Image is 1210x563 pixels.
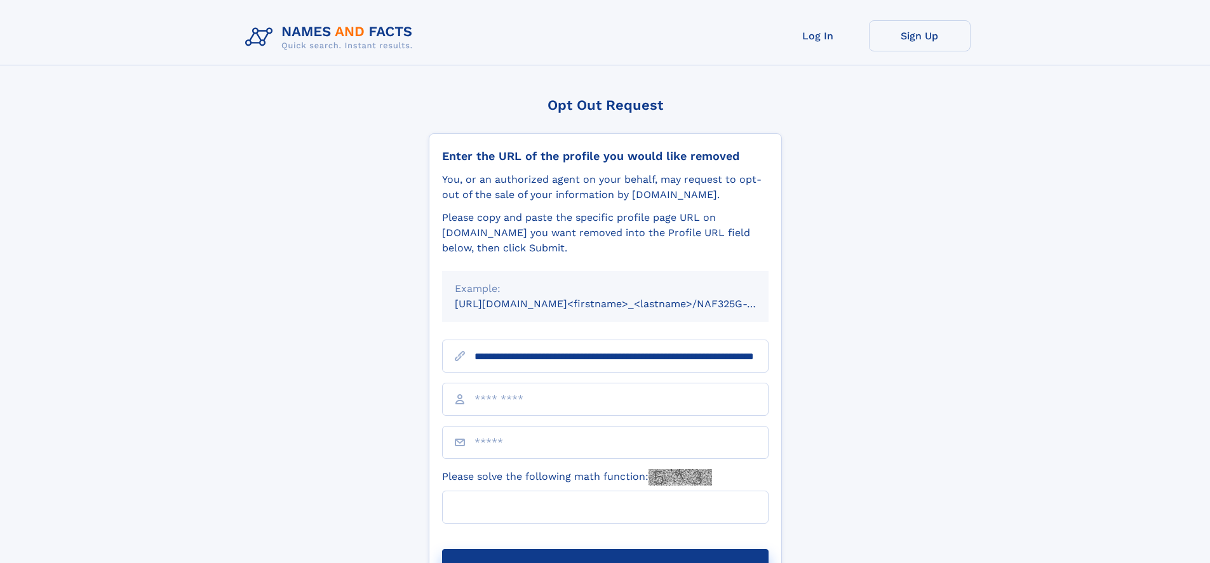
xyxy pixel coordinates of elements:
[767,20,869,51] a: Log In
[455,281,756,296] div: Example:
[240,20,423,55] img: Logo Names and Facts
[869,20,971,51] a: Sign Up
[429,97,782,113] div: Opt Out Request
[442,469,712,486] label: Please solve the following math function:
[442,149,769,163] div: Enter the URL of the profile you would like removed
[455,298,793,310] small: [URL][DOMAIN_NAME]<firstname>_<lastname>/NAF325G-xxxxxxxx
[442,210,769,256] div: Please copy and paste the specific profile page URL on [DOMAIN_NAME] you want removed into the Pr...
[442,172,769,202] div: You, or an authorized agent on your behalf, may request to opt-out of the sale of your informatio...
